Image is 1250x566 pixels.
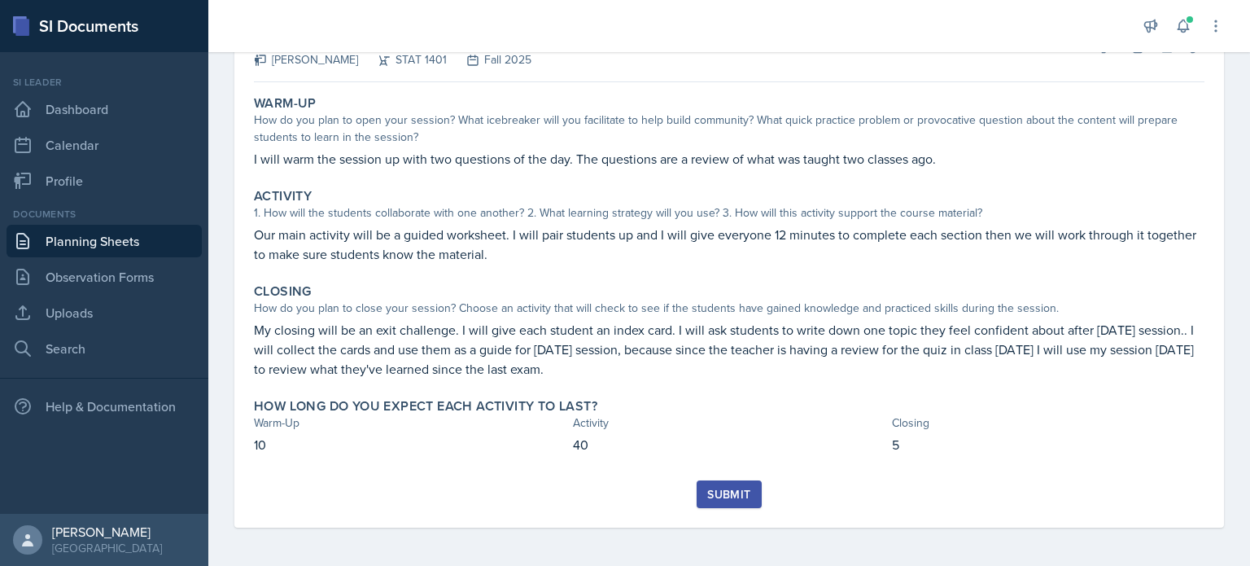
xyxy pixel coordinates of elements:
[254,188,312,204] label: Activity
[7,165,202,197] a: Profile
[7,129,202,161] a: Calendar
[254,204,1204,222] div: 1. How will the students collaborate with one another? 2. What learning strategy will you use? 3....
[254,225,1204,264] p: Our main activity will be a guided worksheet. I will pair students up and I will give everyone 12...
[447,51,531,68] div: Fall 2025
[7,225,202,257] a: Planning Sheets
[707,488,750,501] div: Submit
[254,112,1204,146] div: How do you plan to open your session? What icebreaker will you facilitate to help build community...
[52,540,162,556] div: [GEOGRAPHIC_DATA]
[892,415,1204,432] div: Closing
[7,75,202,90] div: Si leader
[7,390,202,423] div: Help & Documentation
[573,435,885,454] p: 40
[52,524,162,540] div: [PERSON_NAME]
[573,415,885,432] div: Activity
[254,435,566,454] p: 10
[254,320,1204,379] p: My closing will be an exit challenge. I will give each student an index card. I will ask students...
[7,296,202,329] a: Uploads
[254,398,597,415] label: How long do you expect each activity to last?
[7,207,202,222] div: Documents
[254,51,358,68] div: [PERSON_NAME]
[697,480,761,508] button: Submit
[7,93,202,125] a: Dashboard
[892,435,1204,454] p: 5
[7,261,202,293] a: Observation Forms
[7,332,202,365] a: Search
[254,149,1204,169] p: I will warm the session up with two questions of the day. The questions are a review of what was ...
[254,415,566,432] div: Warm-Up
[254,283,312,300] label: Closing
[358,51,447,68] div: STAT 1401
[254,300,1204,317] div: How do you plan to close your session? Choose an activity that will check to see if the students ...
[254,95,317,112] label: Warm-Up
